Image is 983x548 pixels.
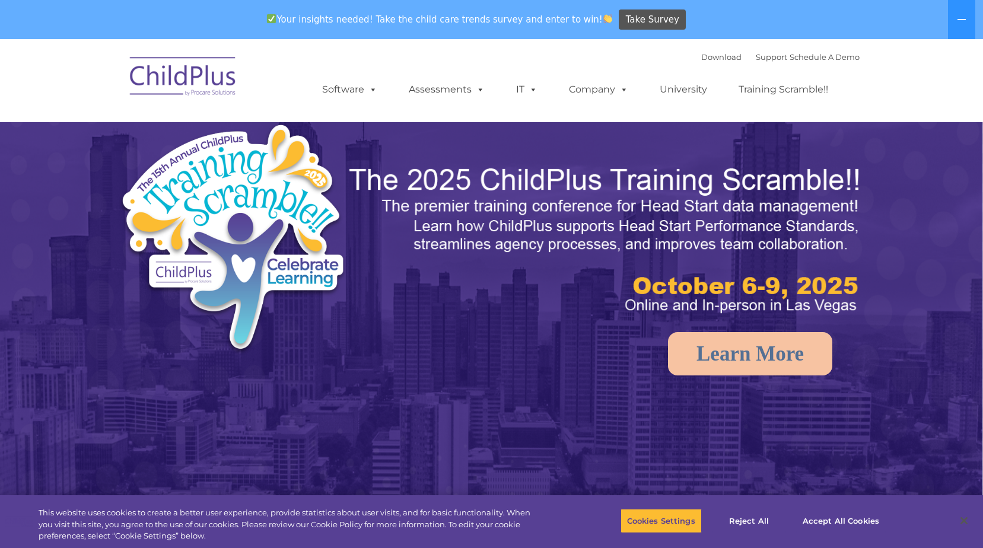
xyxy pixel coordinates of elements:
button: Reject All [712,508,786,533]
a: Learn More [668,332,832,375]
a: Training Scramble!! [727,78,840,101]
a: Support [756,52,787,62]
button: Cookies Settings [621,508,702,533]
a: Assessments [397,78,497,101]
span: Last name [165,78,201,87]
span: Your insights needed! Take the child care trends survey and enter to win! [262,8,618,31]
div: This website uses cookies to create a better user experience, provide statistics about user visit... [39,507,540,542]
span: Phone number [165,127,215,136]
button: Close [951,508,977,534]
a: Download [701,52,742,62]
button: Accept All Cookies [796,508,886,533]
img: 👏 [603,14,612,23]
a: Software [310,78,389,101]
img: ChildPlus by Procare Solutions [124,49,243,108]
a: Company [557,78,640,101]
span: Take Survey [626,9,679,30]
a: IT [504,78,549,101]
a: Take Survey [619,9,686,30]
img: ✅ [267,14,276,23]
a: Schedule A Demo [790,52,860,62]
a: University [648,78,719,101]
font: | [701,52,860,62]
